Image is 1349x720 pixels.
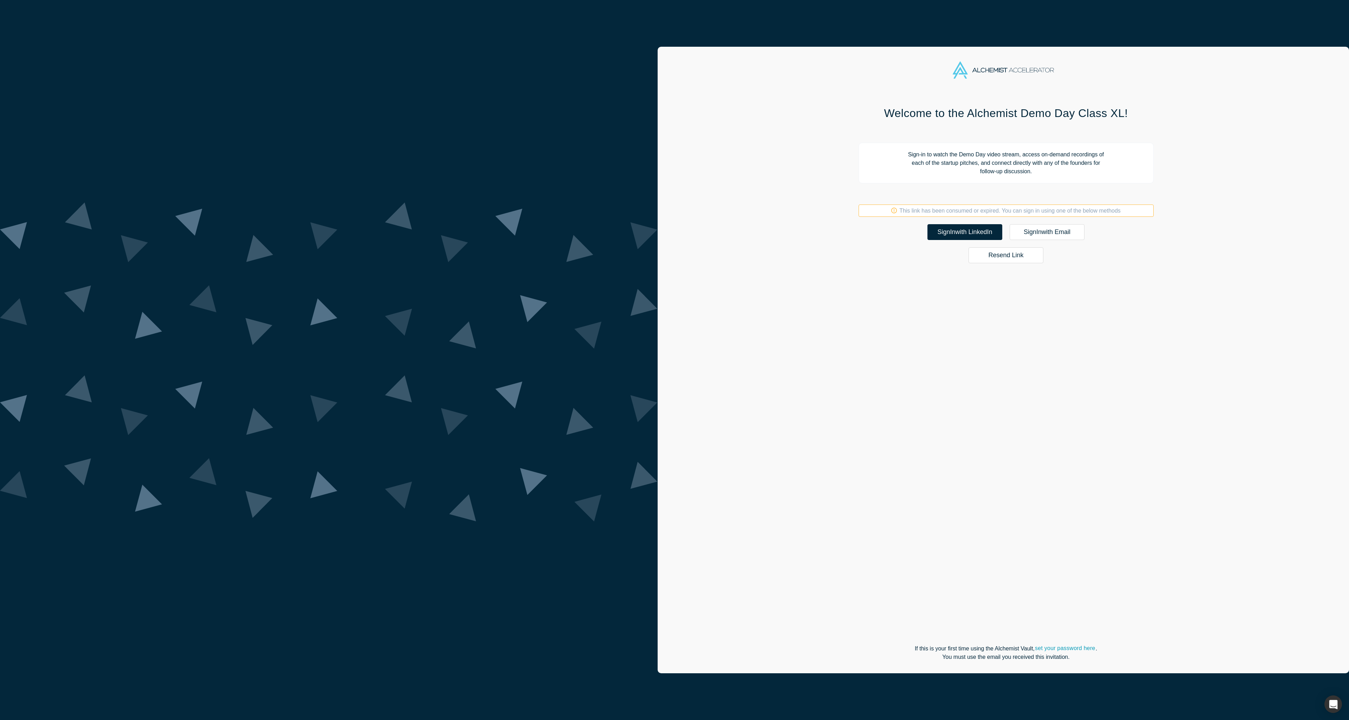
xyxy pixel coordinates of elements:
[953,61,1054,79] img: Alchemist Accelerator Logo
[969,247,1043,263] button: Resend Link
[859,205,1154,217] div: This link has been consumed or expired. You can sign in using one of the below methods
[1035,644,1096,653] a: set your password here
[1010,224,1084,240] a: SignInwith Email
[859,644,1154,661] p: If this is your first time using the Alchemist Vault, . You must use the email you received this ...
[927,224,1002,240] a: SignInwith LinkedIn
[859,143,1154,183] p: Sign-in to watch the Demo Day video stream, access on-demand recordings of each of the startup pi...
[859,106,1154,121] h1: Welcome to the Alchemist Demo Day Class XL!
